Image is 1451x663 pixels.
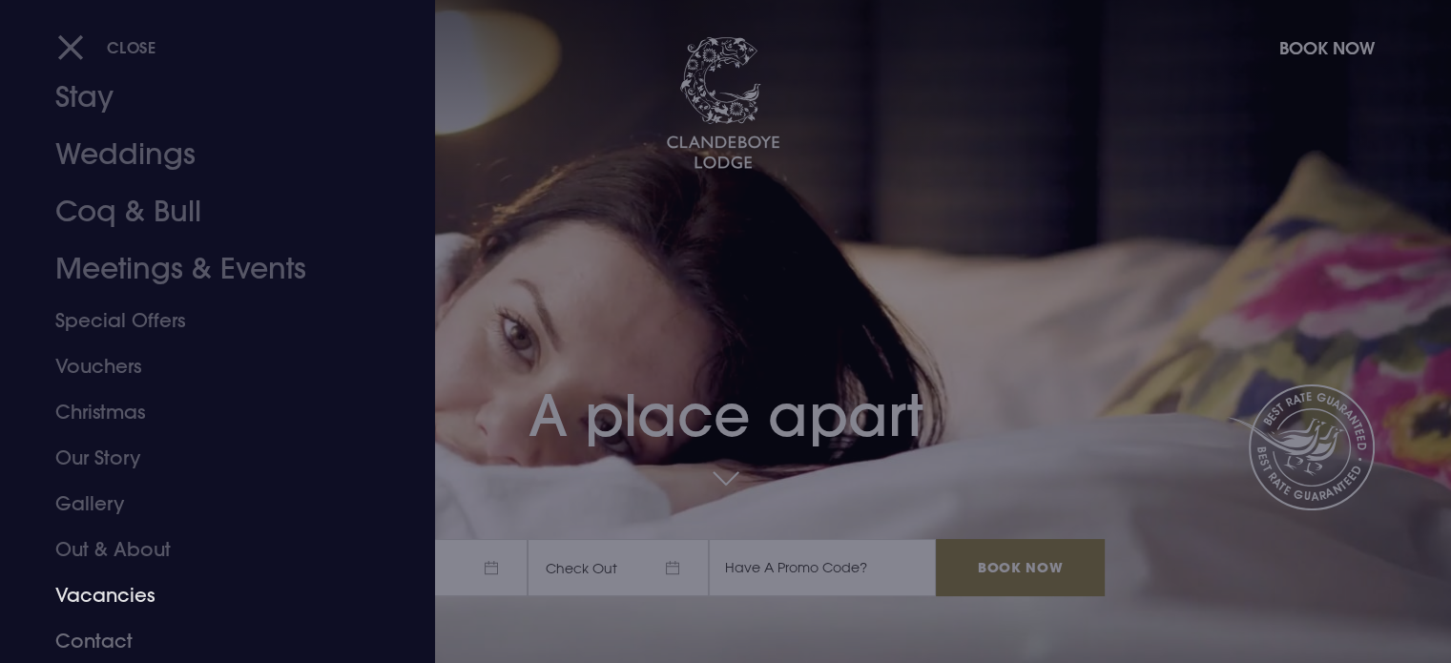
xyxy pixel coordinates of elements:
span: Close [107,37,156,57]
a: Out & About [55,527,357,572]
a: Weddings [55,126,357,183]
a: Vacancies [55,572,357,618]
a: Christmas [55,389,357,435]
a: Coq & Bull [55,183,357,240]
a: Stay [55,69,357,126]
a: Our Story [55,435,357,481]
a: Special Offers [55,298,357,343]
a: Vouchers [55,343,357,389]
a: Meetings & Events [55,240,357,298]
button: Close [57,28,156,67]
a: Gallery [55,481,357,527]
